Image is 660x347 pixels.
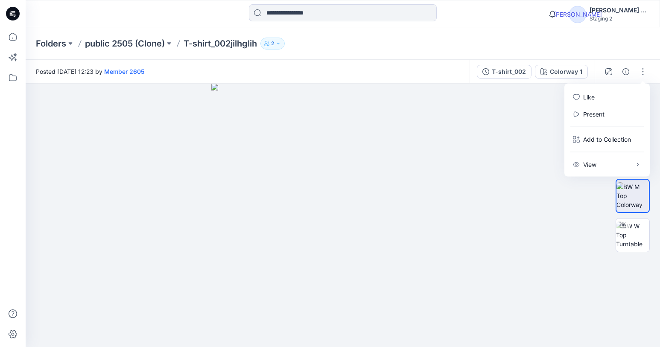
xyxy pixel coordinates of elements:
a: Folders [36,38,66,50]
div: Colorway 1 [550,67,582,76]
div: [PERSON_NAME] Ang [590,5,649,15]
button: 2 [260,38,285,50]
p: Add to Collection [583,134,631,145]
p: T-shirt_002jilhglih [184,38,257,50]
button: Details [619,65,633,79]
button: Add to Collection [568,131,646,148]
div: Staging 2 [590,15,649,22]
p: Like [583,92,595,102]
button: Colorway 1 [535,65,588,79]
p: View [583,160,596,170]
img: eyJhbGciOiJIUzI1NiIsImtpZCI6IjAiLCJzbHQiOiJzZXMiLCJ0eXAiOiJKV1QifQ.eyJkYXRhIjp7InR5cGUiOiJzdG9yYW... [211,84,475,347]
div: T-shirt_002 [492,67,526,76]
img: BW M Top Colorway [616,182,649,209]
a: Present [583,109,605,120]
span: [PERSON_NAME] [569,6,586,23]
button: View [566,156,648,175]
img: BW W Top Turntable [616,222,649,248]
p: 2 [271,38,274,49]
a: Member 2605 [104,68,144,75]
span: Posted [DATE] 12:23 by [36,67,144,76]
button: [PERSON_NAME][PERSON_NAME] AngStaging 2 [569,5,649,22]
a: public 2505 (Clone) [85,38,165,50]
button: T-shirt_002 [477,65,532,79]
